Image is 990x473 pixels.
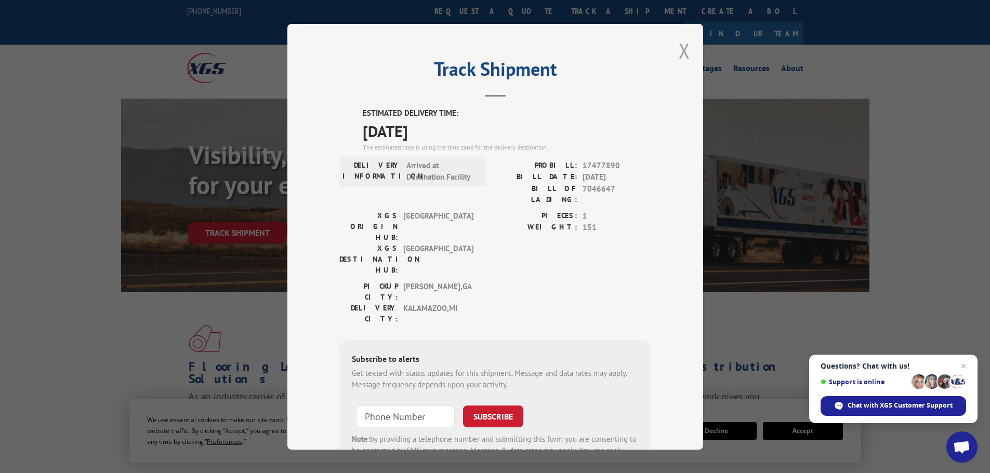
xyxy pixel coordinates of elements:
label: ESTIMATED DELIVERY TIME: [363,107,651,119]
button: Close modal [679,37,690,64]
div: Open chat [946,431,978,463]
span: 1 [583,210,651,222]
div: Subscribe to alerts [352,352,639,367]
label: PIECES: [495,210,577,222]
div: by providing a telephone number and submitting this form you are consenting to be contacted by SM... [352,433,639,468]
label: XGS DESTINATION HUB: [339,242,398,275]
button: SUBSCRIBE [463,405,523,427]
span: [PERSON_NAME] , GA [403,280,473,302]
span: 17477890 [583,159,651,171]
label: PICKUP CITY: [339,280,398,302]
span: KALAMAZOO , MI [403,302,473,324]
span: 7046647 [583,183,651,205]
div: Get texted with status updates for this shipment. Message and data rates may apply. Message frequ... [352,367,639,390]
input: Phone Number [356,405,455,427]
span: Chat with XGS Customer Support [848,401,953,410]
span: [GEOGRAPHIC_DATA] [403,210,473,242]
label: DELIVERY INFORMATION: [342,159,401,183]
span: [DATE] [363,119,651,142]
label: PROBILL: [495,159,577,171]
span: Arrived at Destination Facility [406,159,477,183]
label: BILL DATE: [495,171,577,183]
strong: Note: [352,434,370,443]
label: WEIGHT: [495,222,577,234]
label: BILL OF LADING: [495,183,577,205]
span: Questions? Chat with us! [821,362,966,370]
div: The estimated time is using the time zone for the delivery destination. [363,142,651,152]
span: Support is online [821,378,908,386]
span: Close chat [957,360,970,372]
span: [DATE] [583,171,651,183]
label: XGS ORIGIN HUB: [339,210,398,242]
span: 151 [583,222,651,234]
div: Chat with XGS Customer Support [821,396,966,416]
label: DELIVERY CITY: [339,302,398,324]
h2: Track Shipment [339,62,651,82]
span: [GEOGRAPHIC_DATA] [403,242,473,275]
